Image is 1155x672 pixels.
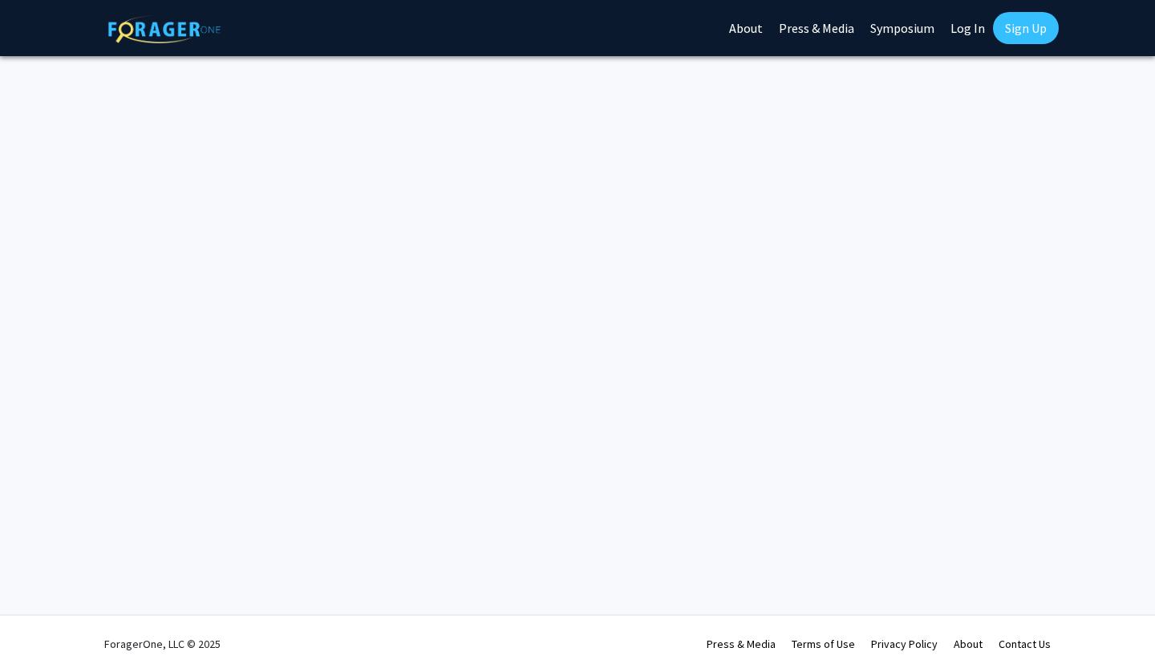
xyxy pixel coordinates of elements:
a: Press & Media [707,637,776,651]
a: Contact Us [999,637,1051,651]
img: ForagerOne Logo [108,15,221,43]
a: Privacy Policy [871,637,938,651]
a: Terms of Use [792,637,855,651]
div: ForagerOne, LLC © 2025 [104,616,221,672]
a: About [954,637,983,651]
a: Sign Up [993,12,1059,44]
